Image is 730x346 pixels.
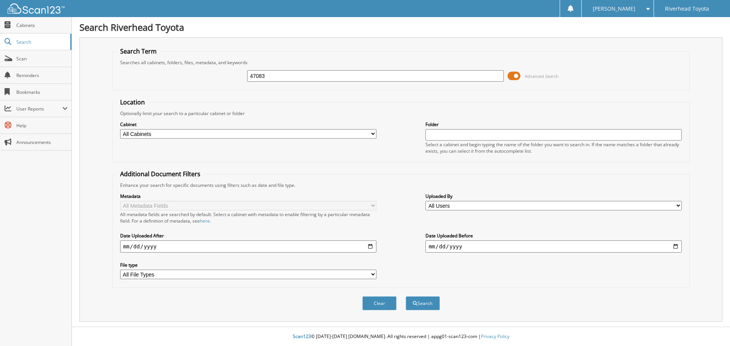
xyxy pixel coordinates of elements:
div: © [DATE]-[DATE] [DOMAIN_NAME]. All rights reserved | appg01-scan123-com | [72,327,730,346]
h1: Search Riverhead Toyota [79,21,722,33]
label: Folder [425,121,682,128]
span: [PERSON_NAME] [593,6,635,11]
label: File type [120,262,376,268]
span: Announcements [16,139,68,145]
div: Enhance your search for specific documents using filters such as date and file type. [116,182,686,188]
legend: Additional Document Filters [116,170,204,178]
button: Clear [362,296,397,310]
label: Uploaded By [425,193,682,199]
span: User Reports [16,106,62,112]
span: Bookmarks [16,89,68,95]
div: All metadata fields are searched by default. Select a cabinet with metadata to enable filtering b... [120,211,376,224]
legend: Search Term [116,47,160,55]
span: Scan [16,55,68,62]
div: Select a cabinet and begin typing the name of the folder you want to search in. If the name match... [425,141,682,154]
legend: Location [116,98,149,106]
div: Searches all cabinets, folders, files, metadata, and keywords [116,59,686,66]
span: Cabinets [16,22,68,28]
a: here [200,218,210,224]
span: Scan123 [293,333,311,340]
button: Search [406,296,440,310]
iframe: Chat Widget [692,310,730,346]
label: Date Uploaded Before [425,232,682,239]
input: end [425,240,682,253]
div: Optionally limit your search to a particular cabinet or folder [116,110,686,117]
span: Reminders [16,72,68,79]
label: Metadata [120,193,376,199]
span: Advanced Search [525,73,559,79]
label: Date Uploaded After [120,232,376,239]
span: Help [16,122,68,129]
img: scan123-logo-white.svg [8,3,65,14]
span: Riverhead Toyota [665,6,709,11]
label: Cabinet [120,121,376,128]
input: start [120,240,376,253]
span: Search [16,39,67,45]
a: Privacy Policy [481,333,509,340]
